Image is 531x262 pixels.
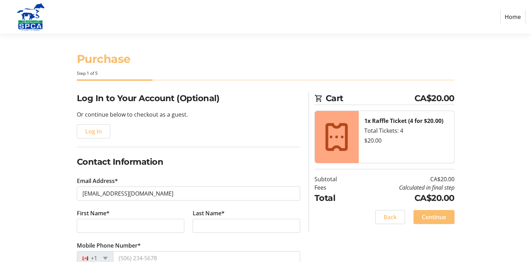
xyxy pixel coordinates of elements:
div: $20.00 [364,136,449,145]
span: Continue [422,213,446,221]
span: CA$20.00 [414,92,454,105]
p: Or continue below to checkout as a guest. [77,110,300,119]
label: First Name* [77,209,109,217]
button: Back [375,210,405,224]
td: CA$20.00 [355,192,454,204]
td: CA$20.00 [355,175,454,183]
span: Cart [326,92,414,105]
td: Fees [314,183,355,192]
div: Step 1 of 5 [77,70,454,77]
button: Continue [413,210,454,224]
td: Subtotal [314,175,355,183]
h2: Log In to Your Account (Optional) [77,92,300,105]
label: Mobile Phone Number* [77,241,141,250]
td: Total [314,192,355,204]
strong: 1x Raffle Ticket (4 for $20.00) [364,117,443,125]
span: Back [384,213,397,221]
label: Last Name* [193,209,225,217]
a: Home [500,10,525,24]
img: Alberta SPCA's Logo [6,3,55,31]
label: Email Address* [77,177,118,185]
span: Log In [85,127,102,136]
button: Log In [77,124,110,138]
h2: Contact Information [77,156,300,168]
td: Calculated in final step [355,183,454,192]
div: Total Tickets: 4 [364,126,449,135]
h1: Purchase [77,51,454,67]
